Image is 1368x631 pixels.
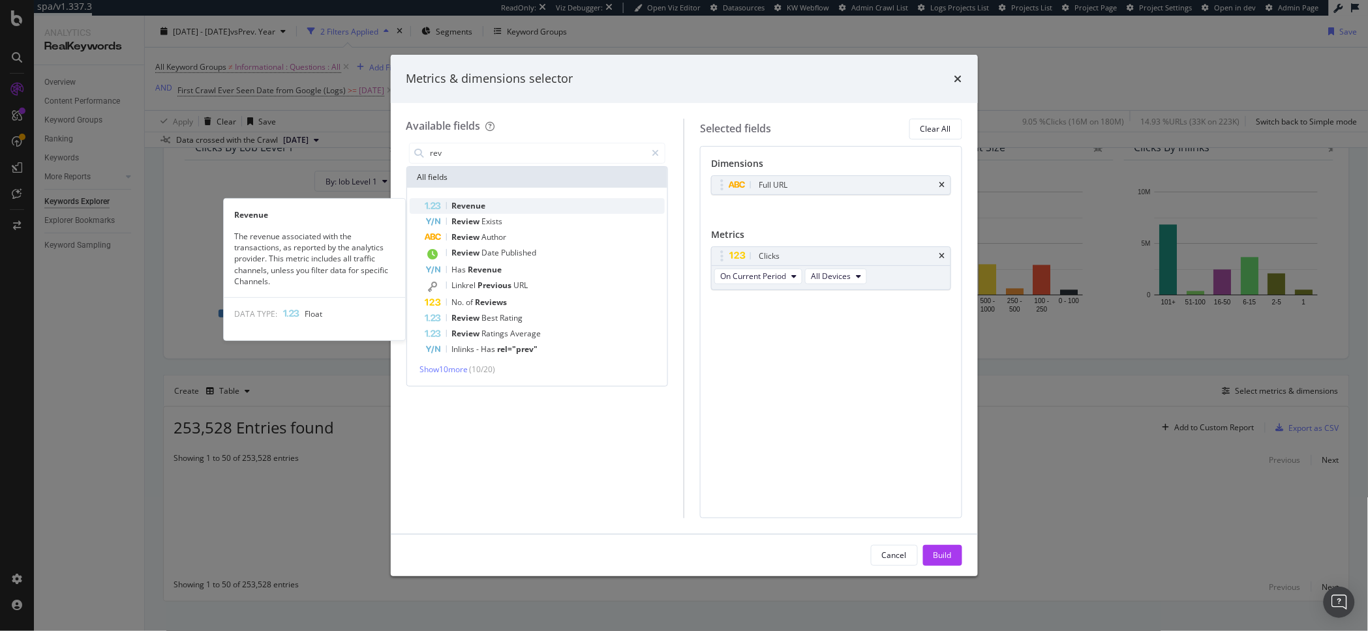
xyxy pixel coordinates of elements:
[498,344,538,355] span: rel="prev"
[502,247,537,258] span: Published
[420,364,468,375] span: Show 10 more
[909,119,962,139] button: Clear All
[500,312,523,323] span: Rating
[759,179,787,192] div: Full URL
[452,216,482,227] span: Review
[759,250,780,263] div: Clicks
[711,246,951,290] div: ClickstimesOn Current PeriodAll Devices
[452,344,477,355] span: Inlinks
[406,119,481,133] div: Available fields
[407,167,668,188] div: All fields
[805,269,867,284] button: All Devices
[934,550,952,561] div: Build
[452,328,482,339] span: Review
[939,181,945,189] div: times
[406,70,573,87] div: Metrics & dimensions selector
[452,200,486,211] span: Revenue
[954,70,962,87] div: times
[478,280,514,291] span: Previous
[923,545,962,566] button: Build
[482,247,502,258] span: Date
[811,271,851,282] span: All Devices
[429,143,646,163] input: Search by field name
[452,264,468,275] span: Has
[711,175,951,195] div: Full URLtimes
[466,297,476,308] span: of
[482,312,500,323] span: Best
[511,328,541,339] span: Average
[477,344,481,355] span: -
[452,312,482,323] span: Review
[482,328,511,339] span: Ratings
[1324,587,1355,618] div: Open Intercom Messenger
[714,269,802,284] button: On Current Period
[452,297,466,308] span: No.
[468,264,502,275] span: Revenue
[939,252,945,260] div: times
[470,364,496,375] span: ( 10 / 20 )
[882,550,907,561] div: Cancel
[224,209,405,220] div: Revenue
[711,157,951,175] div: Dimensions
[452,280,478,291] span: Linkrel
[481,344,498,355] span: Has
[700,121,771,136] div: Selected fields
[224,231,405,287] div: The revenue associated with the transactions, as reported by the analytics provider. This metric ...
[452,231,482,242] span: Review
[391,55,978,576] div: modal
[452,247,482,258] span: Review
[871,545,918,566] button: Cancel
[514,280,528,291] span: URL
[711,228,951,246] div: Metrics
[476,297,508,308] span: Reviews
[482,216,503,227] span: Exists
[720,271,786,282] span: On Current Period
[482,231,507,242] span: Author
[920,123,951,134] div: Clear All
